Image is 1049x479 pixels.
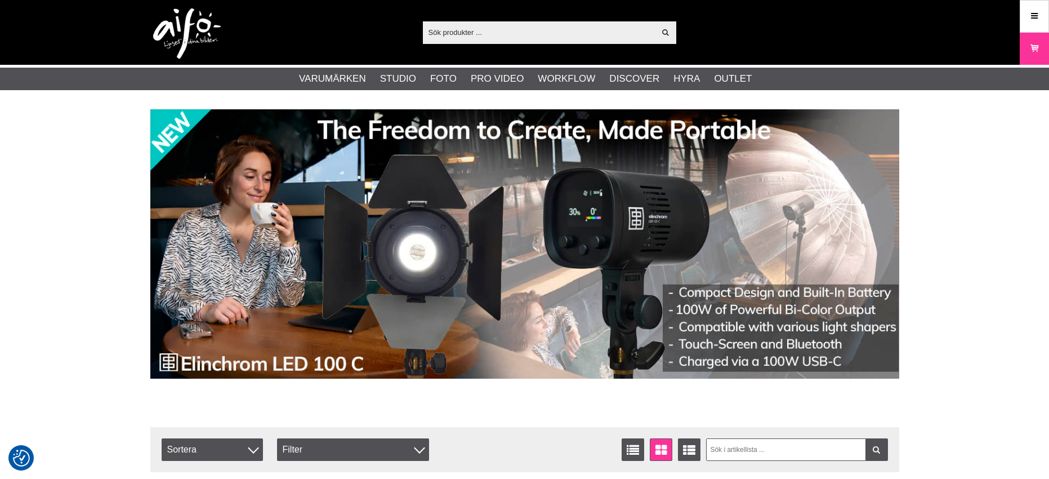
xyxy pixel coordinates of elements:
[162,438,263,461] span: Sortera
[471,72,524,86] a: Pro Video
[277,438,429,461] div: Filter
[673,72,700,86] a: Hyra
[430,72,457,86] a: Foto
[706,438,888,461] input: Sök i artikellista ...
[13,448,30,468] button: Samtyckesinställningar
[609,72,659,86] a: Discover
[678,438,700,461] a: Utökad listvisning
[865,438,888,461] a: Filtrera
[150,109,899,379] img: Annons:002 banner-elin-led100c11390x.jpg
[650,438,672,461] a: Fönstervisning
[538,72,595,86] a: Workflow
[423,24,655,41] input: Sök produkter ...
[153,8,221,59] img: logo.png
[299,72,366,86] a: Varumärken
[13,450,30,467] img: Revisit consent button
[622,438,644,461] a: Listvisning
[380,72,416,86] a: Studio
[714,72,752,86] a: Outlet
